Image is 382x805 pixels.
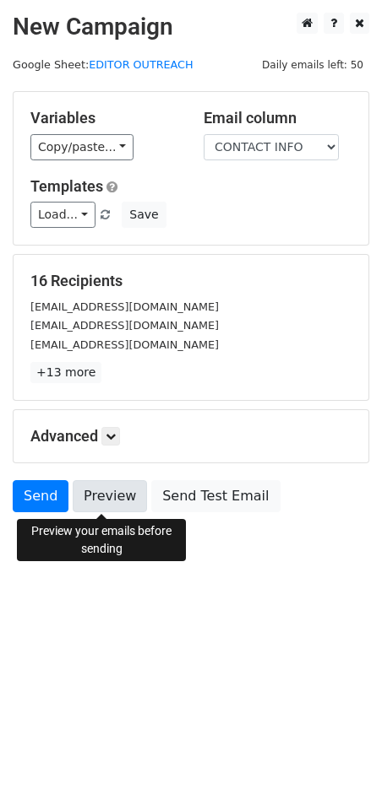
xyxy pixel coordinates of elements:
[89,58,193,71] a: EDITOR OUTREACH
[30,338,219,351] small: [EMAIL_ADDRESS][DOMAIN_NAME]
[30,134,134,160] a: Copy/paste...
[13,480,68,512] a: Send
[30,177,103,195] a: Templates
[256,58,369,71] a: Daily emails left: 50
[30,202,95,228] a: Load...
[30,272,352,290] h5: 16 Recipients
[73,480,147,512] a: Preview
[13,13,369,41] h2: New Campaign
[297,724,382,805] iframe: Chat Widget
[204,109,352,127] h5: Email column
[122,202,166,228] button: Save
[256,56,369,74] span: Daily emails left: 50
[30,109,178,127] h5: Variables
[17,519,186,561] div: Preview your emails before sending
[151,480,280,512] a: Send Test Email
[30,300,219,313] small: [EMAIL_ADDRESS][DOMAIN_NAME]
[13,58,194,71] small: Google Sheet:
[30,319,219,332] small: [EMAIL_ADDRESS][DOMAIN_NAME]
[30,427,352,446] h5: Advanced
[30,362,101,383] a: +13 more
